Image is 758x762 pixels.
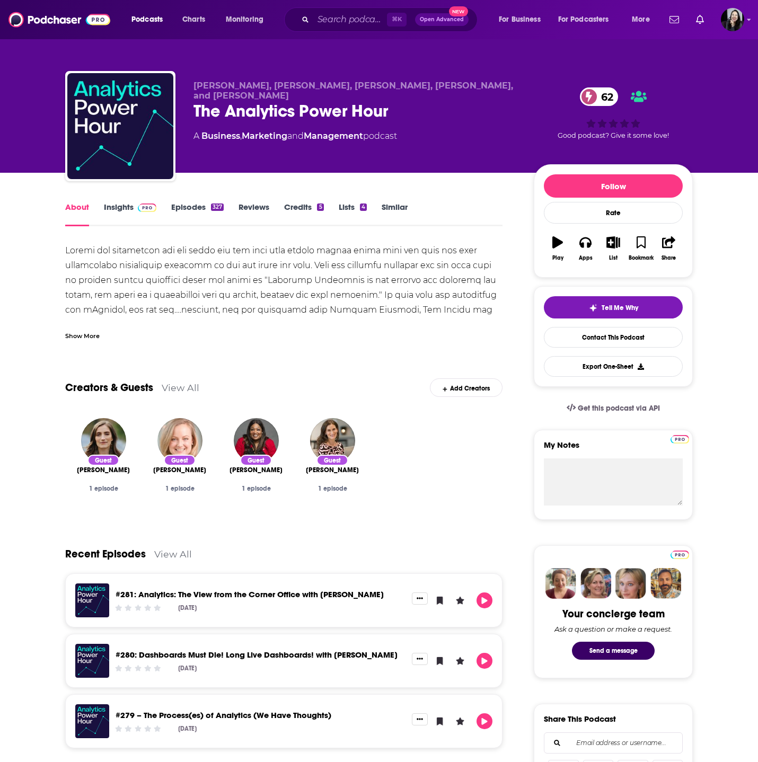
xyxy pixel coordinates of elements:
[430,378,503,397] div: Add Creators
[182,12,205,27] span: Charts
[600,229,627,268] button: List
[211,203,224,211] div: 327
[313,11,387,28] input: Search podcasts, credits, & more...
[317,203,323,211] div: 5
[432,653,448,669] button: Bookmark Episode
[178,725,197,732] div: [DATE]
[162,382,199,393] a: View All
[579,255,593,261] div: Apps
[544,714,616,724] h3: Share This Podcast
[304,131,363,141] a: Management
[114,604,162,612] div: Community Rating: 0 out of 5
[571,229,599,268] button: Apps
[284,202,323,226] a: Credits5
[114,725,162,733] div: Community Rating: 0 out of 5
[491,11,554,28] button: open menu
[544,229,571,268] button: Play
[432,592,448,608] button: Bookmark Episode
[552,255,563,261] div: Play
[81,418,126,463] img: Stacey Vanek Smith
[230,466,283,474] span: [PERSON_NAME]
[721,8,744,31] span: Logged in as marypoffenroth
[665,11,683,29] a: Show notifications dropdown
[239,202,269,226] a: Reviews
[671,551,689,559] img: Podchaser Pro
[629,255,654,261] div: Bookmark
[171,202,224,226] a: Episodes327
[175,11,211,28] a: Charts
[65,381,153,394] a: Creators & Guests
[287,131,304,141] span: and
[590,87,619,106] span: 62
[234,418,279,463] a: Tiffany Perkins-Munn
[477,713,492,729] button: Play
[558,12,609,27] span: For Podcasters
[578,404,660,413] span: Get this podcast via API
[8,10,110,30] img: Podchaser - Follow, Share and Rate Podcasts
[671,433,689,444] a: Pro website
[226,12,263,27] span: Monitoring
[240,131,242,141] span: ,
[415,13,469,26] button: Open AdvancedNew
[75,704,109,738] a: #279 – The Process(es) of Analytics (We Have Thoughts)
[75,583,109,617] img: #281: Analytics: The View from the Corner Office with Anna Lee
[420,17,464,22] span: Open Advanced
[87,455,119,466] div: Guest
[316,455,348,466] div: Guest
[671,549,689,559] a: Pro website
[544,440,683,458] label: My Notes
[65,202,89,226] a: About
[150,485,209,492] div: 1 episode
[432,713,448,729] button: Bookmark Episode
[499,12,541,27] span: For Business
[452,653,468,669] button: Leave a Rating
[627,229,655,268] button: Bookmark
[609,255,618,261] div: List
[74,485,133,492] div: 1 episode
[580,568,611,599] img: Barbara Profile
[544,202,683,224] div: Rate
[157,418,202,463] img: Stacey Goers
[572,642,655,660] button: Send a message
[178,664,197,672] div: [DATE]
[544,174,683,198] button: Follow
[77,466,130,474] a: Stacey Vanek Smith
[477,653,492,669] button: Play
[65,547,146,561] a: Recent Episodes
[602,304,638,312] span: Tell Me Why
[662,255,676,261] div: Share
[178,604,197,612] div: [DATE]
[615,568,646,599] img: Jules Profile
[553,733,674,753] input: Email address or username...
[721,8,744,31] button: Show profile menu
[624,11,663,28] button: open menu
[240,455,272,466] div: Guest
[193,130,397,143] div: A podcast
[226,485,286,492] div: 1 episode
[67,73,173,179] img: The Analytics Power Hour
[534,81,693,146] div: 62Good podcast? Give it some love!
[558,395,668,421] a: Get this podcast via API
[164,455,196,466] div: Guest
[632,12,650,27] span: More
[339,202,367,226] a: Lists4
[412,592,428,604] button: Show More Button
[104,202,156,226] a: InsightsPodchaser Pro
[230,466,283,474] a: Tiffany Perkins-Munn
[551,11,624,28] button: open menu
[449,6,468,16] span: New
[558,131,669,139] span: Good podcast? Give it some love!
[303,485,362,492] div: 1 episode
[218,11,277,28] button: open menu
[562,607,665,621] div: Your concierge team
[75,644,109,678] img: #280: Dashboards Must Die! Long Live Dashboards! with Andy Cotgreave
[310,418,355,463] img: Jodi Daniels
[360,203,367,211] div: 4
[580,87,619,106] a: 62
[544,327,683,348] a: Contact This Podcast
[452,592,468,608] button: Leave a Rating
[544,356,683,377] button: Export One-Sheet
